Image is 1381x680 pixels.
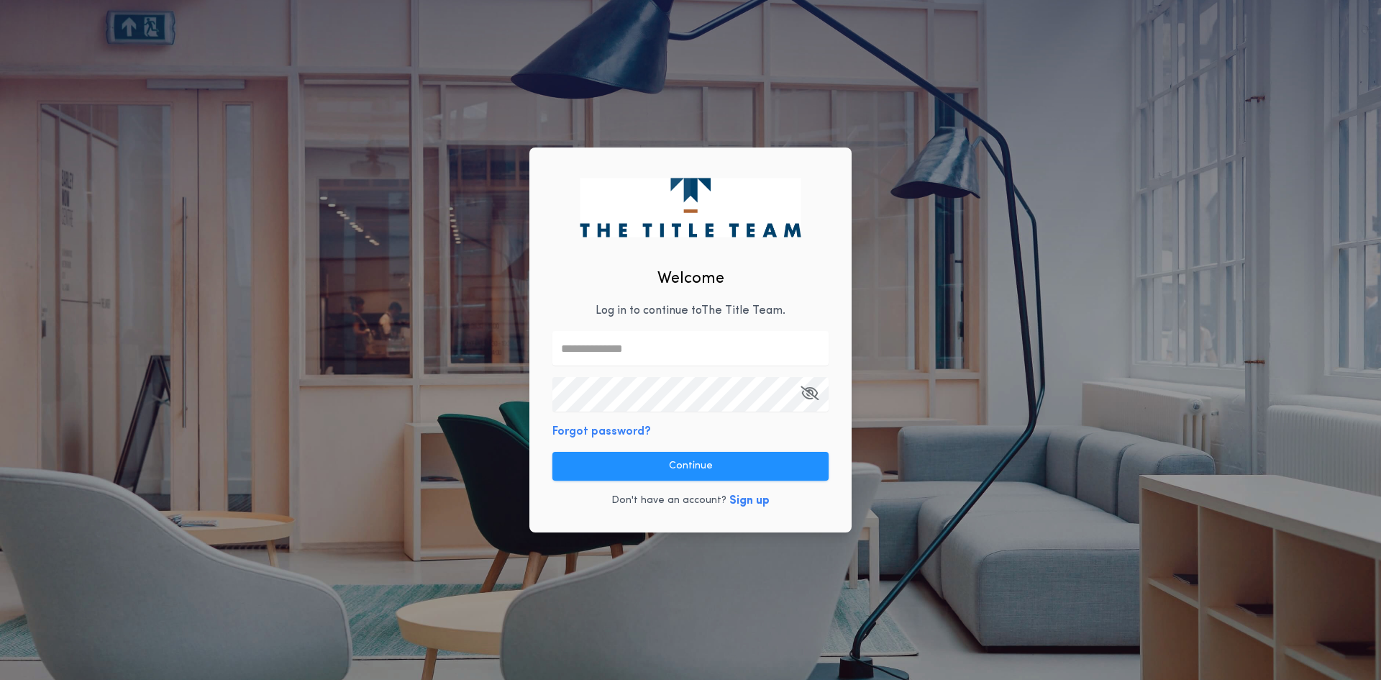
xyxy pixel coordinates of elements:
h2: Welcome [657,267,724,291]
button: Sign up [729,492,770,509]
p: Log in to continue to The Title Team . [596,302,785,319]
img: logo [580,178,801,237]
button: Continue [552,452,829,481]
p: Don't have an account? [611,494,726,508]
button: Forgot password? [552,423,651,440]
